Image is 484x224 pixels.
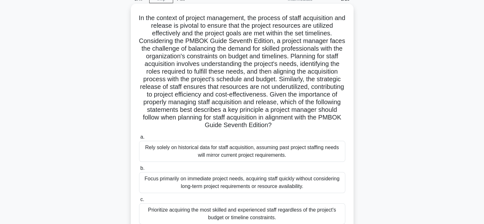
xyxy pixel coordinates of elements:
span: c. [140,197,144,202]
div: Focus primarily on immediate project needs, acquiring staff quickly without considering long-term... [139,172,345,193]
div: Rely solely on historical data for staff acquisition, assuming past project staffing needs will m... [139,141,345,162]
span: b. [140,165,144,171]
h5: In the context of project management, the process of staff acquisition and release is pivotal to ... [138,14,346,129]
span: a. [140,134,144,140]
